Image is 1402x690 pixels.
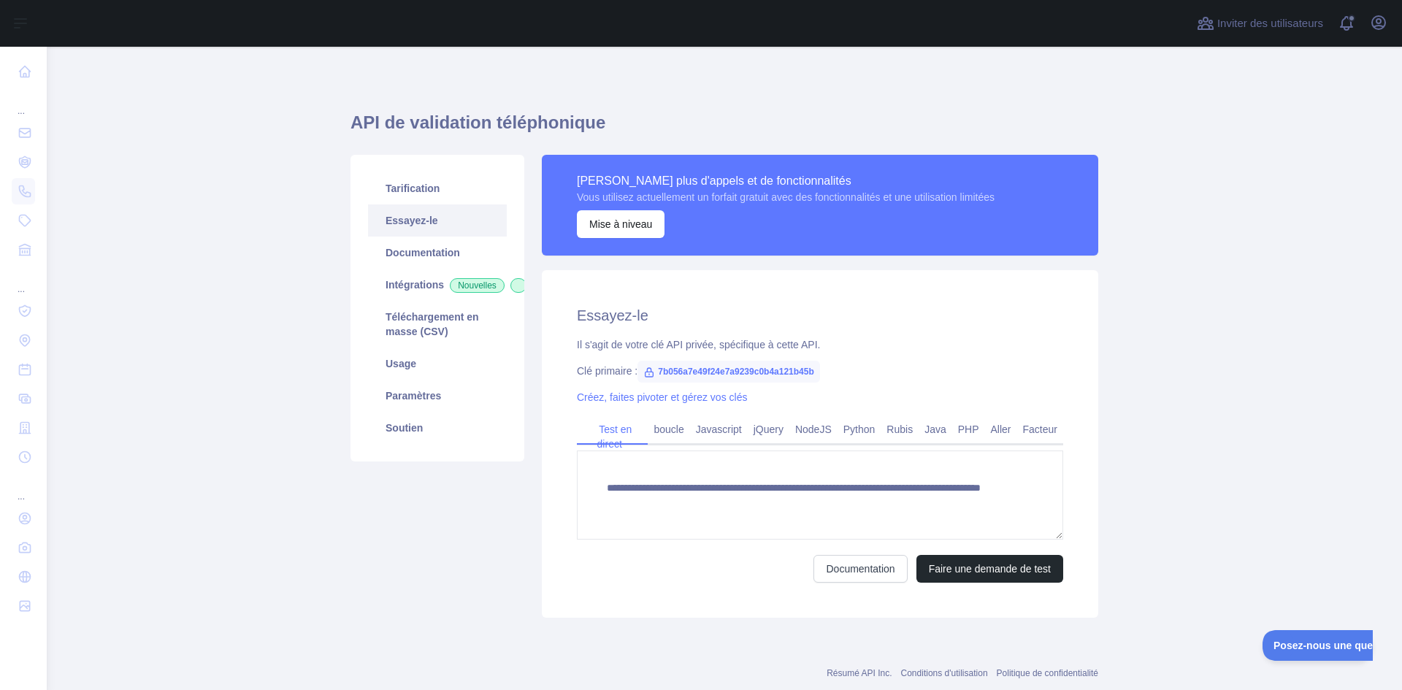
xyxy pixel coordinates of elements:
[991,423,1011,435] font: Aller
[386,279,444,291] font: Intégrations
[654,423,683,435] font: boucle
[924,423,946,435] font: Java
[18,491,25,502] font: ...
[368,301,507,348] a: Téléchargement en masse (CSV)
[1023,423,1057,435] font: Facteur
[458,280,497,291] font: Nouvelles
[577,365,637,377] font: Clé primaire :
[386,358,416,369] font: Usage
[368,348,507,380] a: Usage
[827,668,892,678] a: Résumé API Inc.
[916,555,1063,583] button: Faire une demande de test
[929,563,1051,575] font: Faire une demande de test
[958,423,979,435] font: PHP
[886,423,913,435] font: Rubis
[368,172,507,204] a: Tarification
[1194,12,1326,35] button: Inviter des utilisateurs
[350,112,605,132] font: API de validation téléphonique
[11,9,135,21] font: Posez-nous une question
[658,367,814,377] font: 7b056a7e49f24e7a9239c0b4a121b45b
[386,215,438,226] font: Essayez-le
[386,390,441,402] font: Paramètres
[597,423,632,450] font: Test en direct
[577,210,664,238] button: Mise à niveau
[754,423,784,435] font: jQuery
[795,423,832,435] font: NodeJS
[368,204,507,237] a: Essayez-le
[826,563,895,575] font: Documentation
[386,311,479,337] font: Téléchargement en masse (CSV)
[696,423,742,435] font: Javascript
[368,269,507,301] a: IntégrationsNouvelles
[1217,17,1323,29] font: Inviter des utilisateurs
[1263,630,1373,661] iframe: Basculer le support client
[368,380,507,412] a: Paramètres
[589,218,652,230] font: Mise à niveau
[386,183,440,194] font: Tarification
[368,412,507,444] a: Soutien
[18,284,25,294] font: ...
[901,668,988,678] a: Conditions d'utilisation
[577,175,851,187] font: [PERSON_NAME] plus d'appels et de fonctionnalités
[577,191,995,203] font: Vous utilisez actuellement un forfait gratuit avec des fonctionnalités et une utilisation limitées
[577,339,820,350] font: Il s'agit de votre clé API privée, spécifique à cette API.
[577,307,648,323] font: Essayez-le
[18,106,25,116] font: ...
[577,391,747,403] a: Créez, faites pivoter et gérez vos clés
[368,237,507,269] a: Documentation
[386,247,460,258] font: Documentation
[386,422,423,434] font: Soutien
[843,423,876,435] font: Python
[997,668,1098,678] a: Politique de confidentialité
[813,555,907,583] a: Documentation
